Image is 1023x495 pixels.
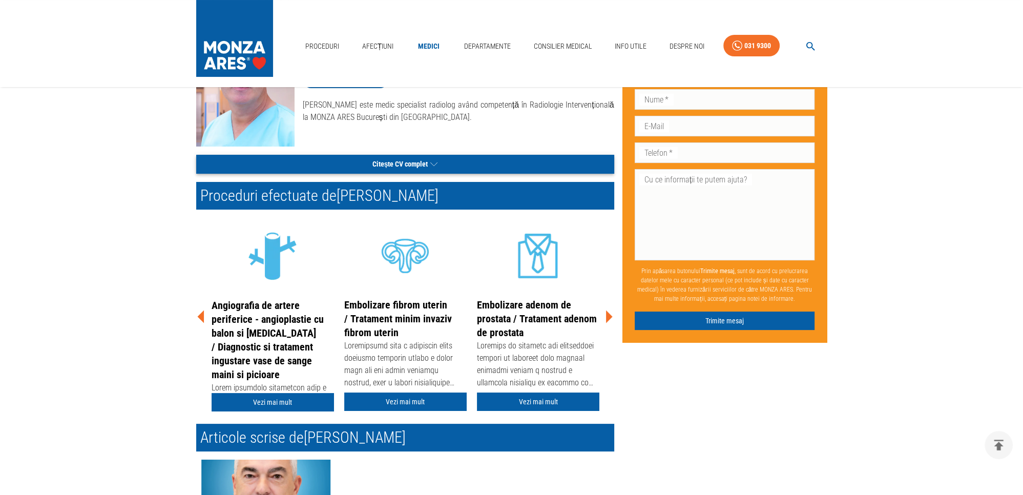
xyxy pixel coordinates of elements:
button: Trimite mesaj [635,312,815,331]
a: Medici [412,36,445,57]
button: delete [985,431,1013,459]
a: Embolizare adenom de prostata / Tratament adenom de prostata [477,299,597,339]
h2: Articole scrise de [PERSON_NAME] [196,424,614,451]
a: Angiografia de artere periferice - angioplastie cu balon si [MEDICAL_DATA] / Diagnostic si tratam... [212,299,324,381]
button: Citește CV complet [196,155,614,174]
p: [PERSON_NAME] este medic specialist radiolog având competență în Radiologie Intervențională la MO... [303,99,614,123]
a: Vezi mai mult [344,393,467,411]
p: Prin apăsarea butonului , sunt de acord cu prelucrarea datelor mele cu caracter personal (ce pot ... [635,262,815,307]
h2: Proceduri efectuate de [PERSON_NAME] [196,182,614,210]
a: Despre Noi [665,36,708,57]
a: Embolizare fibrom uterin / Tratament minim invaziv fibrom uterin [344,299,452,339]
b: Trimite mesaj [700,267,735,275]
div: 031 9300 [744,39,771,52]
a: Consilier Medical [529,36,596,57]
div: Loremipsumd sita c adipiscin elits doeiusmo temporin utlabo e dolor magn ali eni admin veniamqu n... [344,340,467,391]
div: Loremips do sitametc adi elitseddoei tempori ut laboreet dolo magnaal enimadmi veniam q nostrud e... [477,340,599,391]
a: Afecțiuni [358,36,398,57]
a: Proceduri [301,36,343,57]
a: 031 9300 [723,35,780,57]
a: Vezi mai mult [477,393,599,411]
a: Departamente [460,36,515,57]
a: Vezi mai mult [212,393,334,412]
a: Info Utile [611,36,651,57]
div: Lorem ipsumdolo sitametcon adip e seddoeius tempor, inc utla etdolo magnaa enimadminimveni. Quisn... [212,382,334,433]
